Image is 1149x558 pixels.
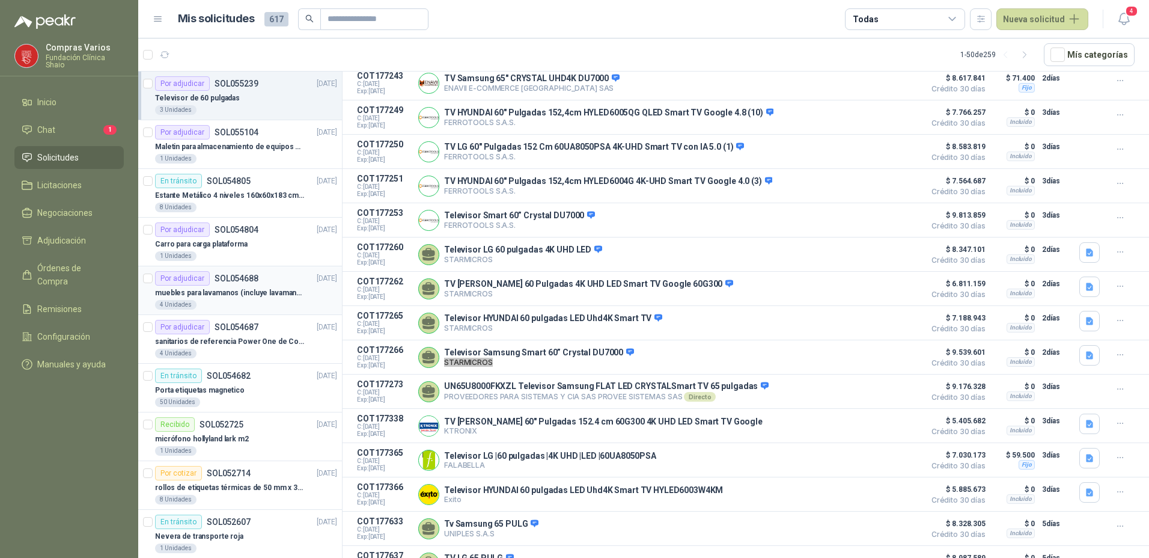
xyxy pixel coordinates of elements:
p: Exito [444,495,723,504]
p: TV [PERSON_NAME] 60" Pulgadas 152.4 cm 60G300 4K UHD LED Smart TV Google [444,417,763,426]
div: Incluido [1007,357,1035,367]
p: SOL054688 [215,274,258,283]
a: Remisiones [14,298,124,320]
span: Crédito 30 días [925,531,986,538]
span: Crédito 30 días [925,360,986,367]
p: [DATE] [317,468,337,479]
p: Compras Varios [46,43,124,52]
div: 1 Unidades [155,154,197,164]
span: $ 7.030.173 [925,448,986,462]
h1: Mis solicitudes [178,10,255,28]
div: 50 Unidades [155,397,200,407]
div: Por adjudicar [155,320,210,334]
a: Por adjudicarSOL055104[DATE] Maletin para almacenamiento de equipos medicos kits de primeros auxi... [138,120,342,169]
a: Por adjudicarSOL054687[DATE] sanitarios de referencia Power One de Corona4 Unidades [138,315,342,364]
a: Adjudicación [14,229,124,252]
img: Company Logo [15,44,38,67]
span: C: [DATE] [357,526,411,533]
button: Mís categorías [1044,43,1135,66]
div: Por adjudicar [155,76,210,91]
p: TV HYUNDAI 60" Pulgadas 152,4cm HYLED6004G 4K-UHD Smart TV Google 4.0 (3) [444,176,772,187]
p: sanitarios de referencia Power One de Corona [155,336,305,348]
span: Exp: [DATE] [357,431,411,438]
span: C: [DATE] [357,355,411,362]
span: Manuales y ayuda [37,358,106,371]
span: C: [DATE] [357,423,411,431]
p: Tv Samsung 65 PULG [444,519,538,530]
a: Negociaciones [14,201,124,224]
div: En tránsito [155,174,202,188]
p: [DATE] [317,78,337,90]
p: Maletin para almacenamiento de equipos medicos kits de primeros auxilios [155,141,305,153]
span: $ 6.811.159 [925,277,986,291]
img: Logo peakr [14,14,76,29]
div: Incluido [1007,186,1035,195]
span: Exp: [DATE] [357,191,411,198]
span: C: [DATE] [357,218,411,225]
p: $ 0 [993,242,1035,257]
span: C: [DATE] [357,149,411,156]
a: RecibidoSOL052725[DATE] micrófono hollyland lark m21 Unidades [138,412,342,461]
div: 1 Unidades [155,544,197,553]
span: Chat [37,123,55,136]
p: Televisor HYUNDAI 60 pulgadas LED Uhd4K Smart TV [444,313,662,324]
div: Incluido [1007,529,1035,538]
p: 2 días [1042,242,1072,257]
span: C: [DATE] [357,320,411,328]
a: Licitaciones [14,174,124,197]
p: muebles para lavamanos (incluye lavamanos) [155,287,305,299]
p: FALABELLA [444,461,656,470]
span: C: [DATE] [357,492,411,499]
p: Porta etiquetas magnetico [155,385,245,396]
span: Exp: [DATE] [357,122,411,129]
p: $ 71.400 [993,71,1035,85]
div: Incluido [1007,391,1035,401]
p: Nevera de transporte roja [155,531,243,542]
img: Company Logo [419,73,439,93]
p: COT177243 [357,71,411,81]
div: Por adjudicar [155,222,210,237]
p: $ 0 [993,345,1035,360]
p: ENAVII E-COMMERCE [GEOGRAPHIC_DATA] SAS [444,84,620,93]
span: Crédito 30 días [925,497,986,504]
p: 3 días [1042,139,1072,154]
p: FERROTOOLS S.A.S. [444,186,772,195]
div: Incluido [1007,254,1035,264]
div: 8 Unidades [155,203,197,212]
span: Crédito 30 días [925,188,986,195]
p: [DATE] [317,419,337,431]
p: 3 días [1042,414,1072,428]
a: En tránsitoSOL054682[DATE] Porta etiquetas magnetico50 Unidades [138,364,342,412]
p: COT177249 [357,105,411,115]
p: TV LG 60" Pulgadas 152 Cm 60UA8050PSA 4K-UHD Smart TV con IA 5.0 (1) [444,142,744,153]
button: 4 [1113,8,1135,30]
a: Por adjudicarSOL055239[DATE] Televisor de 60 pulgadas3 Unidades [138,72,342,120]
p: 3 días [1042,208,1072,222]
a: Solicitudes [14,146,124,169]
p: $ 0 [993,105,1035,120]
p: $ 0 [993,277,1035,291]
div: En tránsito [155,369,202,383]
div: Incluido [1007,426,1035,435]
p: Fundación Clínica Shaio [46,54,124,69]
img: Company Logo [419,108,439,127]
p: SOL054805 [207,177,251,185]
p: COT177262 [357,277,411,286]
p: Televisor Smart 60” Crystal DU7000 [444,210,595,221]
p: SOL054682 [207,372,251,380]
span: $ 5.405.682 [925,414,986,428]
p: [DATE] [317,322,337,333]
div: 4 Unidades [155,349,197,358]
span: Inicio [37,96,56,109]
p: COT177253 [357,208,411,218]
div: 8 Unidades [155,495,197,504]
div: 1 - 50 de 259 [960,45,1034,64]
div: 1 Unidades [155,446,197,456]
span: Crédito 30 días [925,120,986,127]
span: Exp: [DATE] [357,465,411,472]
span: Exp: [DATE] [357,259,411,266]
span: $ 5.885.673 [925,482,986,497]
span: Exp: [DATE] [357,225,411,232]
span: Crédito 30 días [925,222,986,230]
p: [DATE] [317,273,337,284]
